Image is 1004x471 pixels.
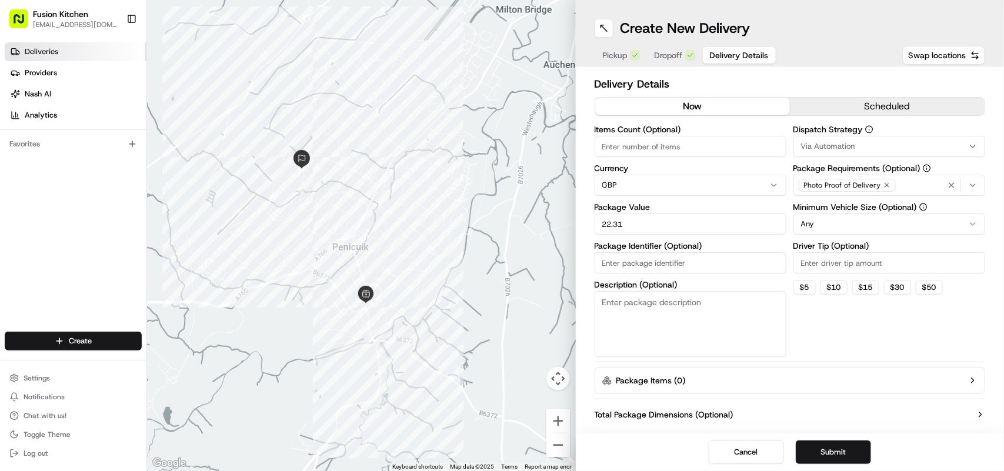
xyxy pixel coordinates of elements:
img: Klarizel Pensader [12,171,31,190]
a: 📗Knowledge Base [7,258,95,279]
label: Package Value [595,203,786,211]
button: Zoom in [546,409,570,433]
label: Items Count (Optional) [595,125,786,133]
label: Dispatch Strategy [793,125,985,133]
button: now [595,98,790,115]
span: Notifications [24,392,65,402]
button: Settings [5,370,142,386]
span: Pickup [603,49,628,61]
label: Description (Optional) [595,280,786,289]
p: Welcome 👋 [12,47,214,66]
label: Currency [595,164,786,172]
span: Delivery Details [710,49,769,61]
a: Nash AI [5,85,146,103]
input: Clear [31,76,194,88]
div: Start new chat [53,112,193,124]
label: Total Package Dimensions (Optional) [595,409,733,420]
img: 1727276513143-84d647e1-66c0-4f92-a045-3c9f9f5dfd92 [25,112,46,133]
span: Chat with us! [24,411,66,420]
span: Deliveries [25,46,58,57]
button: Total Package Dimensions (Optional) [595,409,986,420]
a: Analytics [5,106,146,125]
button: $5 [793,280,816,295]
button: $15 [852,280,879,295]
span: Knowledge Base [24,263,90,275]
label: Package Identifier (Optional) [595,242,786,250]
button: See all [182,151,214,165]
a: Deliveries [5,42,146,61]
div: We're available if you need us! [53,124,162,133]
span: Providers [25,68,57,78]
input: Enter driver tip amount [793,252,985,273]
span: • [99,182,104,192]
img: 1736555255976-a54dd68f-1ca7-489b-9aae-adbdc363a1c4 [24,215,33,224]
button: Start new chat [200,116,214,130]
input: Enter number of items [595,136,786,157]
button: Via Automation [793,136,985,157]
button: Toggle Theme [5,426,142,443]
button: Minimum Vehicle Size (Optional) [919,203,928,211]
img: Nash [12,12,35,35]
span: • [158,214,162,223]
button: Photo Proof of Delivery [793,175,985,196]
label: Minimum Vehicle Size (Optional) [793,203,985,211]
span: Toggle Theme [24,430,71,439]
button: Zoom out [546,433,570,457]
label: Package Requirements (Optional) [793,164,985,172]
button: Notifications [5,389,142,405]
img: 1736555255976-a54dd68f-1ca7-489b-9aae-adbdc363a1c4 [24,183,33,192]
button: [EMAIL_ADDRESS][DOMAIN_NAME] [33,20,117,29]
button: Submit [796,440,871,464]
button: Fusion Kitchen [33,8,88,20]
button: Log out [5,445,142,462]
button: $50 [916,280,943,295]
a: Report a map error [525,463,572,470]
h1: Create New Delivery [621,19,751,38]
a: 💻API Documentation [95,258,194,279]
img: Google [150,456,189,471]
button: Package Requirements (Optional) [923,164,931,172]
button: Map camera controls [546,367,570,390]
div: Favorites [5,135,142,153]
h2: Delivery Details [595,76,986,92]
span: Swap locations [908,49,966,61]
button: Keyboard shortcuts [393,463,443,471]
span: Klarizel Pensader [36,182,97,192]
button: Dispatch Strategy [865,125,873,133]
div: Past conversations [12,153,79,162]
button: Cancel [709,440,784,464]
button: Swap locations [903,46,985,65]
span: [DATE] [165,214,189,223]
span: Pylon [117,292,142,300]
span: Settings [24,373,50,383]
label: Driver Tip (Optional) [793,242,985,250]
button: Package Items (0) [595,367,986,394]
span: Dropoff [655,49,683,61]
input: Enter package identifier [595,252,786,273]
span: [PERSON_NAME] [PERSON_NAME] [36,214,156,223]
img: 1736555255976-a54dd68f-1ca7-489b-9aae-adbdc363a1c4 [12,112,33,133]
button: $30 [884,280,911,295]
button: scheduled [790,98,985,115]
a: Terms (opens in new tab) [502,463,518,470]
span: Map data ©2025 [451,463,495,470]
span: Nash AI [25,89,51,99]
a: Powered byPylon [83,291,142,300]
button: Fusion Kitchen[EMAIL_ADDRESS][DOMAIN_NAME] [5,5,122,33]
img: Joana Marie Avellanoza [12,203,31,222]
label: Package Items ( 0 ) [616,375,686,386]
span: API Documentation [111,263,189,275]
span: Create [69,336,92,346]
input: Enter package value [595,213,786,235]
button: Chat with us! [5,407,142,424]
span: [DATE] [106,182,130,192]
span: Via Automation [801,141,855,152]
span: Analytics [25,110,57,121]
div: 📗 [12,264,21,273]
a: Providers [5,64,146,82]
button: $10 [820,280,848,295]
span: Log out [24,449,48,458]
span: Photo Proof of Delivery [804,181,881,190]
